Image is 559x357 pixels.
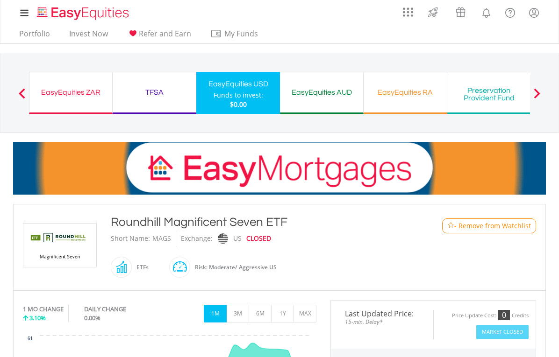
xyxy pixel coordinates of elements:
[204,305,227,322] button: 1M
[425,5,441,20] img: thrive-v2.svg
[226,305,249,322] button: 3M
[181,231,213,247] div: Exchange:
[139,28,191,39] span: Refer and Earn
[28,336,33,341] text: 61
[233,231,242,247] div: US
[512,312,529,319] div: Credits
[132,256,149,279] div: ETFs
[84,305,158,314] div: DAILY CHANGE
[210,28,272,40] span: My Funds
[474,2,498,21] a: Notifications
[338,310,426,317] span: Last Updated Price:
[453,87,525,102] div: Preservation Provident Fund
[111,214,404,231] div: Roundhill Magnificent Seven ETF
[15,29,54,43] a: Portfolio
[218,233,228,244] img: nasdaq.png
[214,91,263,100] div: Funds to invest:
[13,93,31,102] button: Previous
[246,231,271,247] div: CLOSED
[13,142,546,195] img: EasyMortage Promotion Banner
[23,305,64,314] div: 1 MO CHANGE
[29,314,46,322] span: 3.10%
[286,86,358,99] div: EasyEquities AUD
[271,305,294,322] button: 1Y
[453,5,468,20] img: vouchers-v2.svg
[84,314,100,322] span: 0.00%
[294,305,316,322] button: MAX
[454,221,531,231] span: - Remove from Watchlist
[230,100,247,109] span: $0.00
[522,2,546,23] a: My Profile
[528,93,546,102] button: Next
[447,2,474,20] a: Vouchers
[452,312,496,319] div: Price Update Cost:
[369,86,441,99] div: EasyEquities RA
[338,317,426,326] span: 15-min. Delay*
[123,29,195,43] a: Refer and Earn
[152,231,171,247] div: MAGS
[35,6,133,21] img: EasyEquities_Logo.png
[447,222,454,229] img: Watchlist
[118,86,190,99] div: TFSA
[111,231,150,247] div: Short Name:
[35,86,107,99] div: EasyEquities ZAR
[65,29,112,43] a: Invest Now
[442,218,536,233] button: Watchlist - Remove from Watchlist
[498,2,522,21] a: FAQ's and Support
[498,310,510,320] div: 0
[33,2,133,21] a: Home page
[397,2,419,17] a: AppsGrid
[249,305,272,322] button: 6M
[190,256,277,279] div: Risk: Moderate/ Aggressive US
[403,7,413,17] img: grid-menu-icon.svg
[25,224,95,267] img: EQU.US.MAGS.png
[202,77,274,91] div: EasyEquities USD
[476,325,529,339] button: Market Closed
